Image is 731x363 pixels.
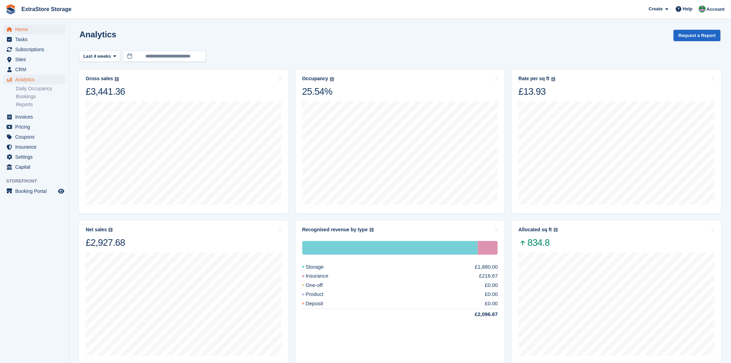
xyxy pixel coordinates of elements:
a: menu [3,112,65,122]
div: Insurance [478,241,498,255]
a: menu [3,65,65,74]
span: Invoices [15,112,57,122]
div: £13.93 [519,86,555,97]
div: Deposit [302,300,340,308]
div: Allocated sq ft [519,227,552,233]
span: Capital [15,162,57,172]
div: Net sales [86,227,107,233]
span: Sites [15,55,57,64]
img: Grant Daniel [699,6,706,12]
span: Settings [15,152,57,162]
a: menu [3,45,65,54]
div: £2,927.68 [86,237,125,249]
div: £0.00 [485,281,498,289]
span: Insurance [15,142,57,152]
a: Preview store [57,187,65,195]
a: menu [3,152,65,162]
span: Home [15,25,57,34]
span: Account [707,6,725,13]
div: £216.67 [479,272,498,280]
a: menu [3,55,65,64]
img: icon-info-grey-7440780725fd019a000dd9b08b2336e03edf1995a4989e88bcd33f0948082b44.svg [330,77,334,81]
span: Storefront [6,178,69,185]
div: Recognised revenue by type [302,227,368,233]
div: Storage [302,241,478,255]
div: £1,880.00 [475,263,498,271]
span: Pricing [15,122,57,132]
div: Insurance [302,272,345,280]
div: Product [302,290,340,298]
div: Occupancy [302,76,328,82]
div: One-off [302,281,340,289]
a: menu [3,122,65,132]
a: Reports [16,101,65,108]
a: menu [3,186,65,196]
span: CRM [15,65,57,74]
a: menu [3,142,65,152]
a: ExtraStore Storage [19,3,74,15]
a: menu [3,25,65,34]
img: icon-info-grey-7440780725fd019a000dd9b08b2336e03edf1995a4989e88bcd33f0948082b44.svg [370,228,374,232]
div: £0.00 [485,290,498,298]
button: Last 4 weeks [79,51,120,62]
img: icon-info-grey-7440780725fd019a000dd9b08b2336e03edf1995a4989e88bcd33f0948082b44.svg [115,77,119,81]
span: Last 4 weeks [83,53,111,60]
div: £0.00 [485,300,498,308]
img: stora-icon-8386f47178a22dfd0bd8f6a31ec36ba5ce8667c1dd55bd0f319d3a0aa187defe.svg [6,4,16,15]
div: £3,441.36 [86,86,125,97]
a: menu [3,132,65,142]
div: Gross sales [86,76,113,82]
a: Daily Occupancy [16,85,65,92]
span: Create [649,6,663,12]
span: 834.8 [519,237,558,249]
span: Help [683,6,693,12]
img: icon-info-grey-7440780725fd019a000dd9b08b2336e03edf1995a4989e88bcd33f0948082b44.svg [108,228,113,232]
div: £2,096.67 [458,310,498,318]
span: Tasks [15,35,57,44]
a: menu [3,35,65,44]
a: menu [3,162,65,172]
div: 25.54% [302,86,334,97]
span: Booking Portal [15,186,57,196]
button: Request a Report [674,30,721,41]
h2: Analytics [79,30,116,39]
a: Bookings [16,93,65,100]
a: menu [3,75,65,84]
span: Subscriptions [15,45,57,54]
div: Rate per sq ft [519,76,549,82]
img: icon-info-grey-7440780725fd019a000dd9b08b2336e03edf1995a4989e88bcd33f0948082b44.svg [554,228,558,232]
span: Analytics [15,75,57,84]
div: Storage [302,263,341,271]
img: icon-info-grey-7440780725fd019a000dd9b08b2336e03edf1995a4989e88bcd33f0948082b44.svg [551,77,556,81]
span: Coupons [15,132,57,142]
